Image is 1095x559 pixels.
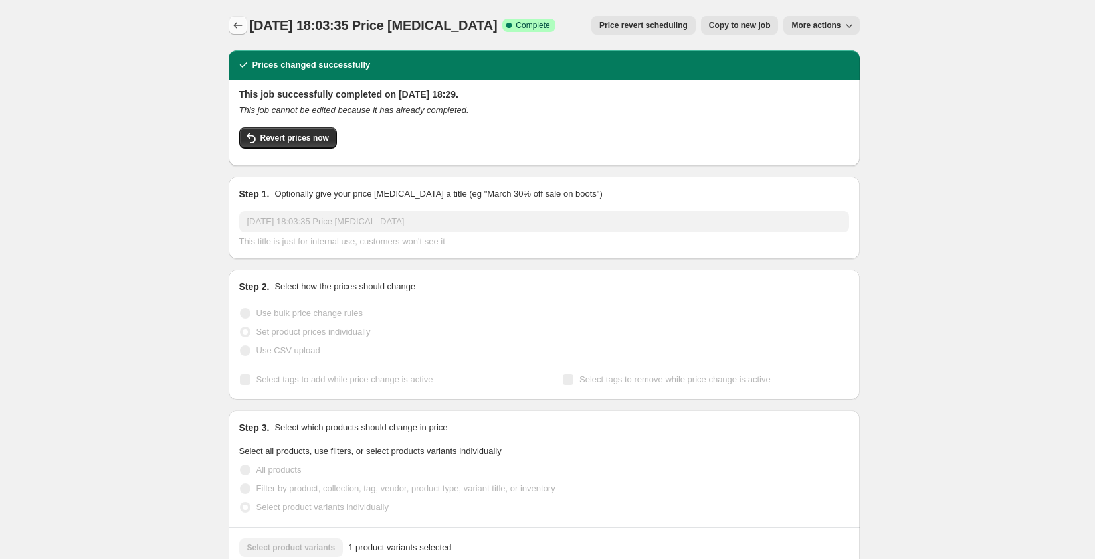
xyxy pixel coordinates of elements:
[256,465,302,475] span: All products
[229,16,247,35] button: Price change jobs
[348,541,451,554] span: 1 product variants selected
[599,20,688,31] span: Price revert scheduling
[250,18,498,33] span: [DATE] 18:03:35 Price [MEDICAL_DATA]
[239,280,270,293] h2: Step 2.
[783,16,859,35] button: More actions
[274,280,415,293] p: Select how the prices should change
[239,127,337,149] button: Revert prices now
[579,374,771,384] span: Select tags to remove while price change is active
[239,236,445,246] span: This title is just for internal use, customers won't see it
[591,16,696,35] button: Price revert scheduling
[252,58,371,72] h2: Prices changed successfully
[274,421,447,434] p: Select which products should change in price
[239,446,502,456] span: Select all products, use filters, or select products variants individually
[239,88,849,101] h2: This job successfully completed on [DATE] 18:29.
[260,133,329,143] span: Revert prices now
[256,502,389,512] span: Select product variants individually
[239,421,270,434] h2: Step 3.
[256,345,320,355] span: Use CSV upload
[256,374,433,384] span: Select tags to add while price change is active
[239,187,270,200] h2: Step 1.
[701,16,779,35] button: Copy to new job
[239,211,849,232] input: 30% off holiday sale
[709,20,771,31] span: Copy to new job
[256,327,371,337] span: Set product prices individually
[791,20,841,31] span: More actions
[239,105,469,115] i: This job cannot be edited because it has already completed.
[516,20,549,31] span: Complete
[256,483,555,493] span: Filter by product, collection, tag, vendor, product type, variant title, or inventory
[256,308,363,318] span: Use bulk price change rules
[274,187,602,200] p: Optionally give your price [MEDICAL_DATA] a title (eg "March 30% off sale on boots")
